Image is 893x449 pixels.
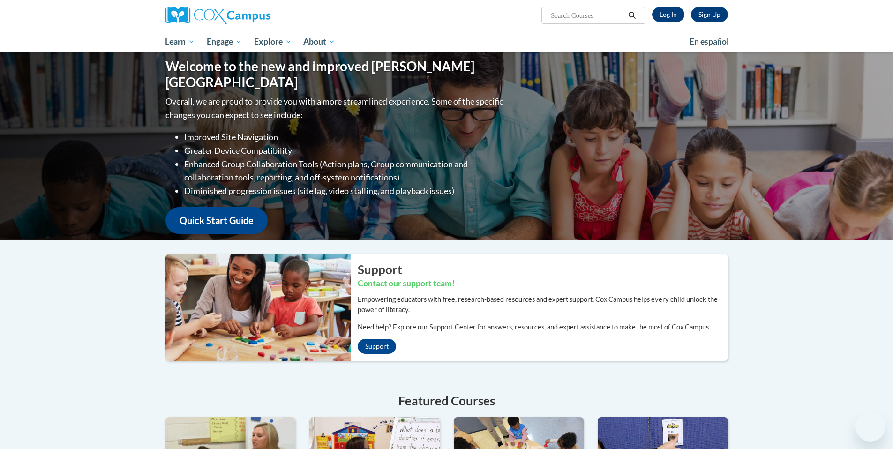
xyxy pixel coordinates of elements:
[683,32,735,52] a: En español
[159,31,201,52] a: Learn
[625,10,639,21] button: Search
[690,37,729,46] span: En español
[297,31,341,52] a: About
[248,31,298,52] a: Explore
[358,261,728,278] h2: Support
[165,392,728,410] h4: Featured Courses
[303,36,335,47] span: About
[691,7,728,22] a: Register
[184,157,505,185] li: Enhanced Group Collaboration Tools (Action plans, Group communication and collaboration tools, re...
[165,59,505,90] h1: Welcome to the new and improved [PERSON_NAME][GEOGRAPHIC_DATA]
[165,36,195,47] span: Learn
[358,339,396,354] a: Support
[550,10,625,21] input: Search Courses
[652,7,684,22] a: Log In
[165,7,270,24] img: Cox Campus
[184,130,505,144] li: Improved Site Navigation
[184,144,505,157] li: Greater Device Compatibility
[151,31,742,52] div: Main menu
[184,184,505,198] li: Diminished progression issues (site lag, video stalling, and playback issues)
[358,322,728,332] p: Need help? Explore our Support Center for answers, resources, and expert assistance to make the m...
[207,36,242,47] span: Engage
[201,31,248,52] a: Engage
[165,95,505,122] p: Overall, we are proud to provide you with a more streamlined experience. Some of the specific cha...
[165,7,344,24] a: Cox Campus
[855,412,885,442] iframe: Button to launch messaging window
[358,294,728,315] p: Empowering educators with free, research-based resources and expert support, Cox Campus helps eve...
[158,254,351,361] img: ...
[165,207,268,234] a: Quick Start Guide
[254,36,292,47] span: Explore
[358,278,728,290] h3: Contact our support team!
